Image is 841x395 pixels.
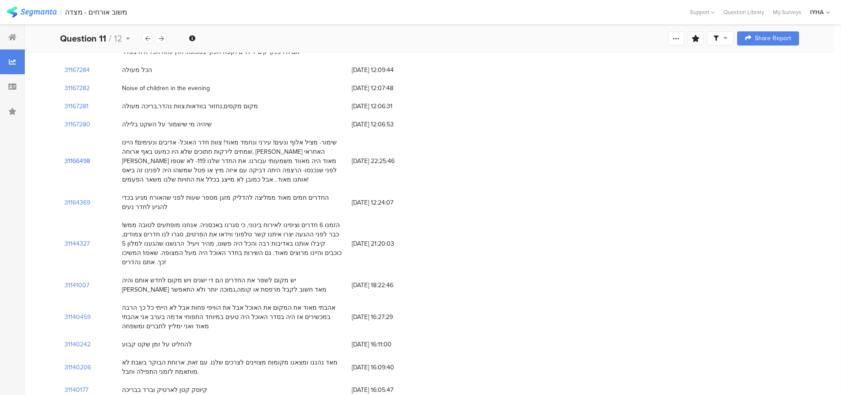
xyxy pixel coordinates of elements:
[65,363,91,372] section: 31140206
[352,65,422,75] span: [DATE] 12:09:44
[60,32,106,45] b: Question 11
[122,84,210,93] div: Noise of children in the evening
[65,8,127,16] div: משוב אורחים - מצדה
[65,281,89,290] section: 31141007
[352,84,422,93] span: [DATE] 12:07:48
[122,120,212,129] div: שיהיה מי שישמור על השקט בלילה
[65,156,90,166] section: 31166498
[769,8,806,16] a: My Surveys
[352,385,422,395] span: [DATE] 16:05:47
[65,84,90,93] section: 31167282
[122,193,343,212] div: החדרים חמים מאוד ממליצה להדליק מזגן מספר שעות לפני שהאורח מגיע בכדי להגיע לחדר נעים
[352,363,422,372] span: [DATE] 16:09:40
[65,102,88,111] section: 31167281
[352,239,422,248] span: [DATE] 21:20:03
[122,340,192,349] div: להחליט על זמן שקט קבוע
[122,220,343,267] div: הזמנו 6 חדרים וציפינו לאירוח בינוני, כי סגרנו באכסניה. אנחנו מופתעים לטובה ממש! כבר לפני ההגעה יצ...
[65,198,90,207] section: 31164369
[122,65,152,75] div: הכל מעולה
[114,32,122,45] span: 12
[352,198,422,207] span: [DATE] 12:24:07
[690,5,715,19] div: Support
[122,138,343,184] div: שימור- מציל אלוף ונעים! עירני ונחמד מאוד! צוות חדר האוכל- אדיבים ונעימים!! היינו שמחים לירקות חתו...
[352,281,422,290] span: [DATE] 18:22:46
[122,385,207,395] div: קיוסק קטן לארטיק וברד בבריכה
[7,7,57,18] img: segmanta logo
[122,276,343,294] div: יש מקום לשפר את החדרים הם די ישנים ויש מקום לחדש אותם והיה [PERSON_NAME] מאד חשוב לקבל מרפסת או ק...
[352,102,422,111] span: [DATE] 12:06:31
[65,65,90,75] section: 31167284
[719,8,769,16] a: Question Library
[352,120,422,129] span: [DATE] 12:06:53
[755,35,791,42] span: Share Report
[65,239,90,248] section: 31144327
[65,312,91,322] section: 31140459
[122,303,343,331] div: אהבתי מאוד את המקום את האוכל אבל את הוויפי פחות אבל לא הייתי כל כך הרבה במכשירים אז היה בסדר האוכ...
[109,32,111,45] span: /
[65,120,90,129] section: 31167280
[122,358,343,376] div: מאד נהננו ומצאנו מקומות מצויינים לצרכים שלנו. עם זאת, ארוחת הבוקר בשבת לא מותאמת לזמני התפילה וחבל.
[122,102,258,111] div: מקום מקסים,נחזור בוודאות.צוות נהדר,בריכה מעולה
[65,385,88,395] section: 31140177
[65,340,91,349] section: 31140242
[352,156,422,166] span: [DATE] 22:25:46
[60,7,61,17] div: |
[352,340,422,349] span: [DATE] 16:11:00
[810,8,824,16] div: IYHA
[352,312,422,322] span: [DATE] 16:27:29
